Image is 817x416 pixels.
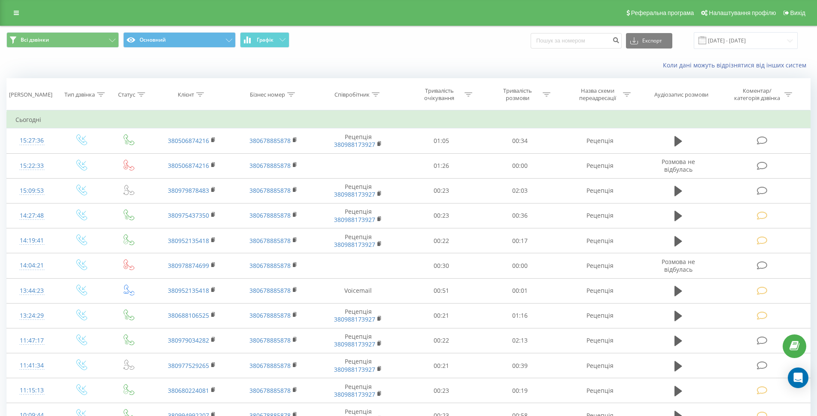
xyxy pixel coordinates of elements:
td: 00:39 [480,353,559,378]
span: Розмова не відбулась [662,258,695,273]
div: Коментар/категорія дзвінка [732,87,782,102]
a: 380678885878 [249,261,291,270]
td: 00:22 [402,228,481,253]
td: 01:16 [480,303,559,328]
a: 380979034282 [168,336,209,344]
a: 380678885878 [249,161,291,170]
td: 00:34 [480,128,559,153]
td: Сьогодні [7,111,811,128]
a: 380988173927 [334,340,375,348]
div: Аудіозапис розмови [654,91,708,98]
a: 380975437350 [168,211,209,219]
td: 00:21 [402,303,481,328]
div: 14:27:48 [15,207,48,224]
div: Співробітник [334,91,370,98]
td: 00:01 [480,278,559,303]
td: 00:21 [402,353,481,378]
td: Рецепція [314,378,402,403]
td: 00:00 [480,253,559,278]
button: Графік [240,32,289,48]
a: 380678885878 [249,186,291,194]
div: Назва схеми переадресації [575,87,621,102]
a: 380678885878 [249,211,291,219]
a: 380988173927 [334,190,375,198]
div: 11:47:17 [15,332,48,349]
span: Вихід [790,9,805,16]
div: Статус [118,91,135,98]
a: 380506874216 [168,161,209,170]
a: 380678885878 [249,286,291,295]
td: Рецепція [559,253,641,278]
div: 15:09:53 [15,182,48,199]
td: Рецепція [559,203,641,228]
a: 380678885878 [249,386,291,395]
td: 00:17 [480,228,559,253]
a: 380952135418 [168,237,209,245]
div: 11:15:13 [15,382,48,399]
td: Рецепція [559,378,641,403]
div: [PERSON_NAME] [9,91,52,98]
td: Voicemail [314,278,402,303]
div: 13:44:23 [15,282,48,299]
td: 00:30 [402,253,481,278]
td: Рецепція [314,228,402,253]
td: Рецепція [314,128,402,153]
a: 380952135418 [168,286,209,295]
td: Рецепція [559,128,641,153]
a: 380988173927 [334,216,375,224]
button: Експорт [626,33,672,49]
td: 02:13 [480,328,559,353]
div: 11:41:34 [15,357,48,374]
td: 01:05 [402,128,481,153]
div: 15:22:33 [15,158,48,174]
a: 380680224081 [168,386,209,395]
td: 00:00 [480,153,559,178]
a: 380988173927 [334,365,375,373]
button: Всі дзвінки [6,32,119,48]
td: Рецепція [559,228,641,253]
td: 00:36 [480,203,559,228]
a: 380977529265 [168,361,209,370]
td: 00:23 [402,178,481,203]
div: 15:27:36 [15,132,48,149]
td: Рецепція [314,203,402,228]
div: Тривалість розмови [495,87,541,102]
td: 00:23 [402,378,481,403]
a: 380678885878 [249,311,291,319]
a: 380988173927 [334,315,375,323]
td: 02:03 [480,178,559,203]
a: 380678885878 [249,336,291,344]
div: Тип дзвінка [64,91,95,98]
td: Рецепція [559,303,641,328]
input: Пошук за номером [531,33,622,49]
span: Графік [257,37,273,43]
td: Рецепція [559,178,641,203]
div: 14:04:21 [15,257,48,274]
td: Рецепція [314,328,402,353]
a: 380988173927 [334,390,375,398]
td: 00:51 [402,278,481,303]
span: Розмова не відбулась [662,158,695,173]
a: 380979878483 [168,186,209,194]
td: 00:22 [402,328,481,353]
a: 380678885878 [249,237,291,245]
a: 380988173927 [334,240,375,249]
a: 380506874216 [168,137,209,145]
span: Реферальна програма [631,9,694,16]
td: Рецепція [559,353,641,378]
div: Бізнес номер [250,91,285,98]
td: 00:23 [402,203,481,228]
span: Налаштування профілю [709,9,776,16]
a: 380688106525 [168,311,209,319]
a: Коли дані можуть відрізнятися вiд інших систем [663,61,811,69]
td: Рецепція [314,303,402,328]
td: Рецепція [314,178,402,203]
td: Рецепція [559,153,641,178]
td: Рецепція [314,353,402,378]
div: 14:19:41 [15,232,48,249]
a: 380978874699 [168,261,209,270]
td: Рецепція [559,278,641,303]
a: 380678885878 [249,361,291,370]
div: Клієнт [178,91,194,98]
button: Основний [123,32,236,48]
